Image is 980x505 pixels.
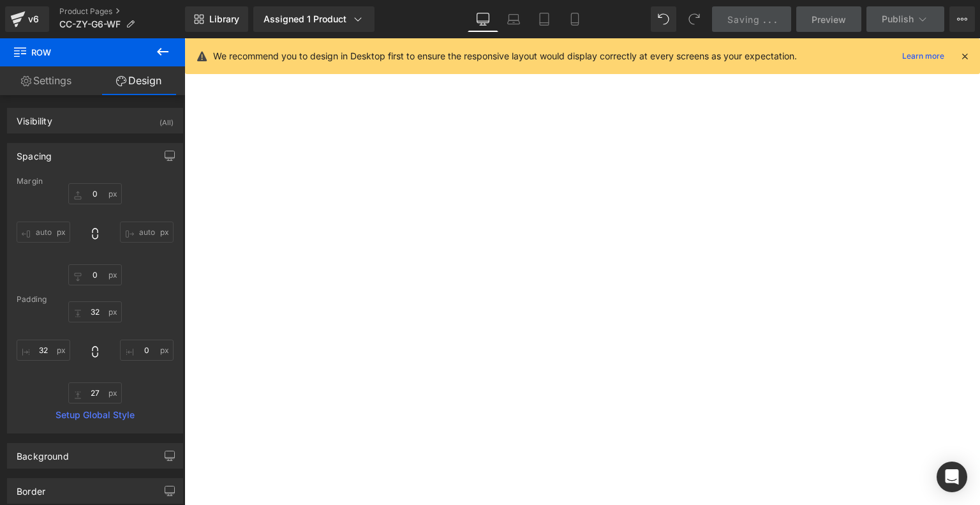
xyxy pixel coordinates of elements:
span: CC-ZY-G6-WF [59,19,121,29]
input: 0 [68,183,122,204]
div: Background [17,444,69,462]
div: Margin [17,177,174,186]
input: 0 [120,340,174,361]
div: Assigned 1 Product [264,13,364,26]
input: 0 [68,301,122,322]
input: 0 [120,222,174,243]
input: 0 [17,222,70,243]
a: Design [93,66,185,95]
a: Tablet [529,6,560,32]
p: We recommend you to design in Desktop first to ensure the responsive layout would display correct... [213,49,797,63]
button: Redo [681,6,707,32]
input: 0 [68,382,122,403]
input: 0 [17,340,70,361]
a: v6 [5,6,49,32]
div: v6 [26,11,41,27]
div: Border [17,479,45,497]
a: Learn more [897,49,949,64]
div: (All) [160,109,174,130]
span: Publish [882,14,914,24]
div: Visibility [17,109,52,126]
button: More [949,6,975,32]
span: Preview [812,13,846,26]
span: Saving [727,14,760,25]
a: Mobile [560,6,590,32]
a: Product Pages [59,6,185,17]
a: New Library [185,6,248,32]
div: Spacing [17,144,52,162]
a: Laptop [498,6,529,32]
div: Padding [17,295,174,304]
a: Preview [796,6,861,32]
a: Desktop [468,6,498,32]
span: Library [209,13,239,25]
button: Publish [866,6,944,32]
input: 0 [68,264,122,285]
a: Setup Global Style [17,410,174,420]
span: Row [13,38,140,66]
button: Undo [651,6,676,32]
div: Open Intercom Messenger [937,462,967,492]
